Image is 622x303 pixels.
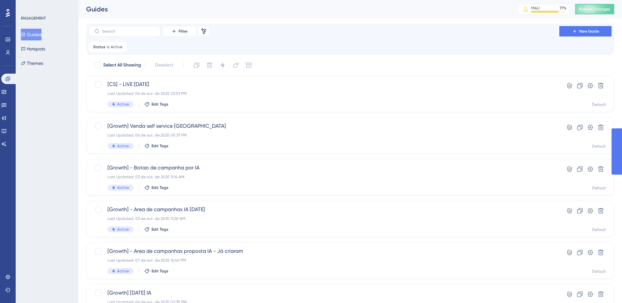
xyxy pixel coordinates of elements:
[559,26,612,36] button: New Guide
[111,44,122,50] span: Active
[152,268,168,274] span: Edit Tags
[102,29,155,34] input: Search
[107,80,541,88] span: [CS] - LIVE [DATE]
[579,7,610,12] span: Publish Changes
[107,258,541,263] div: Last Updated: 07 de out. de 2025 12:40 PM
[592,269,606,274] div: Default
[592,102,606,107] div: Default
[107,91,541,96] div: Last Updated: 06 de out. de 2025 03:53 PM
[531,6,540,11] div: MAU
[107,289,541,297] span: [Growth] [DATE] IA
[107,164,541,172] span: [Growth] - Botao de campanha por IA
[595,277,614,297] iframe: UserGuiding AI Assistant Launcher
[86,5,501,14] div: Guides
[152,102,168,107] span: Edit Tags
[144,185,168,190] button: Edit Tags
[575,4,614,14] button: Publish Changes
[144,268,168,274] button: Edit Tags
[107,247,541,255] span: [Growth] - Area de campanhas proposta IA - Já criaram
[152,227,168,232] span: Edit Tags
[179,29,188,34] span: Filter
[560,6,566,11] div: 77 %
[144,143,168,149] button: Edit Tags
[117,102,129,107] span: Active
[21,43,45,55] button: Hotspots
[152,185,168,190] span: Edit Tags
[107,206,541,213] span: [Growth] - Area de campanhas IA [DATE]
[117,227,129,232] span: Active
[93,44,105,50] span: Status
[592,227,606,232] div: Default
[152,143,168,149] span: Edit Tags
[155,61,173,69] span: Deselect
[21,57,43,69] button: Themes
[107,44,109,50] span: is
[107,216,541,221] div: Last Updated: 03 de out. de 2025 11:20 AM
[21,29,41,40] button: Guides
[163,26,196,36] button: Filter
[592,185,606,191] div: Default
[117,143,129,149] span: Active
[117,185,129,190] span: Active
[21,16,46,21] div: ENGAGEMENT
[579,29,599,34] span: New Guide
[107,122,541,130] span: [Growth] Venda self service [GEOGRAPHIC_DATA]
[144,227,168,232] button: Edit Tags
[107,133,541,138] div: Last Updated: 06 de out. de 2025 05:37 PM
[107,174,541,180] div: Last Updated: 03 de out. de 2025 11:14 AM
[144,102,168,107] button: Edit Tags
[117,268,129,274] span: Active
[103,61,141,69] span: Select All Showing
[592,144,606,149] div: Default
[149,59,179,71] button: Deselect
